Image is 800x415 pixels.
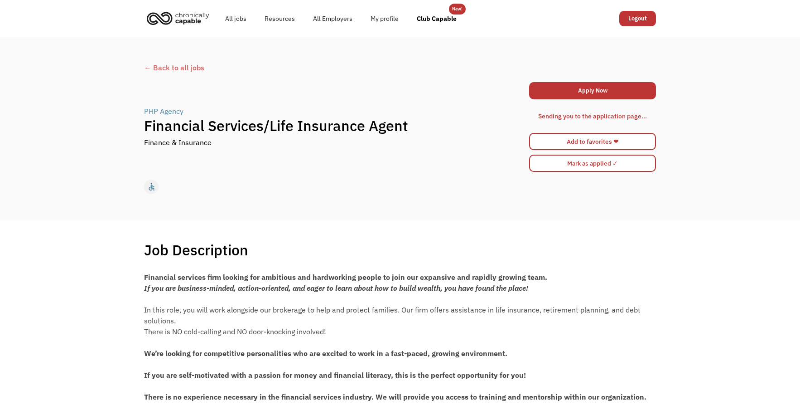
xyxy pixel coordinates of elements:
[144,326,656,337] div: There is NO cold-calling and NO door-knocking involved!
[529,155,656,172] input: Mark as applied ✓
[304,4,361,33] a: All Employers
[144,304,656,326] div: In this role, you will work alongside our brokerage to help and protect families. Our firm offers...
[255,4,304,33] a: Resources
[144,273,547,282] span: Financial services firm looking for ambitious and hardworking people to join our expansive and ra...
[144,392,646,401] span: There is no experience necessary in the financial services industry. We will provide you access t...
[538,111,647,122] div: Sending you to the application page...
[144,117,528,135] h1: Financial Services/Life Insurance Agent
[529,82,656,99] a: Apply Now
[144,371,526,380] span: If you are self-motivated with a passion for money and financial literacy, this is the perfect op...
[144,62,656,73] a: ← Back to all jobs
[144,8,212,28] img: Chronically Capable logo
[529,152,656,174] form: Mark as applied form
[144,349,507,358] span: We’re looking for competitive personalities who are excited to work in a fast-paced, growing envi...
[619,11,656,26] a: Logout
[144,241,248,259] h1: Job Description
[529,133,656,150] a: Add to favorites ❤
[144,137,212,148] div: Finance & Insurance
[361,4,408,33] a: My profile
[144,8,216,28] a: home
[529,102,656,131] div: Apply Form success
[144,106,186,117] a: PHP Agency
[144,106,183,117] div: PHP Agency
[144,283,528,293] em: If you are business-minded, action-oriented, and eager to learn about how to build wealth, you ha...
[216,4,255,33] a: All jobs
[452,4,463,15] div: New!
[408,4,466,33] a: Club Capable
[147,180,156,194] div: accessible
